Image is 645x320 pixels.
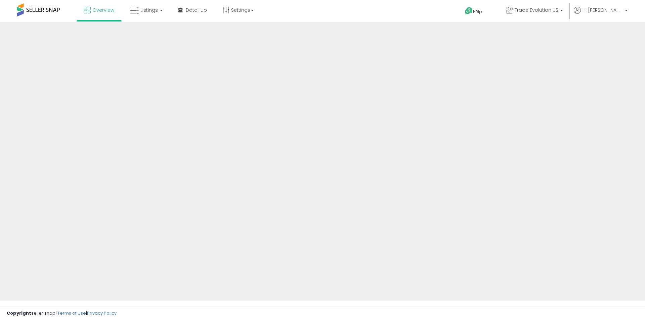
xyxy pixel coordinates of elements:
[574,7,628,22] a: Hi [PERSON_NAME]
[460,2,495,22] a: Help
[140,7,158,13] span: Listings
[583,7,623,13] span: Hi [PERSON_NAME]
[186,7,207,13] span: DataHub
[473,9,482,14] span: Help
[92,7,114,13] span: Overview
[515,7,558,13] span: Trade Evolution US
[465,7,473,15] i: Get Help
